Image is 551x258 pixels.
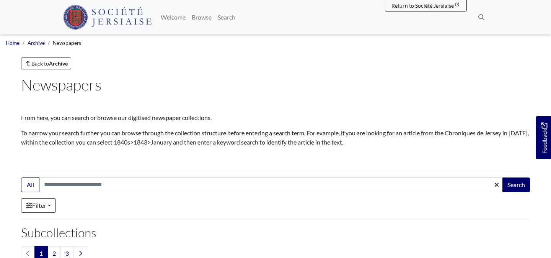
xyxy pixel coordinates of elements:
button: Search [502,177,530,192]
a: Home [6,40,20,46]
span: Newspapers [53,40,81,46]
p: To narrow your search further you can browse through the collection structure before entering a s... [21,128,530,147]
a: Back toArchive [21,58,71,69]
a: Would you like to provide feedback? [536,116,551,159]
a: Browse [189,10,215,25]
a: Search [215,10,238,25]
h1: Newspapers [21,76,530,94]
a: Welcome [158,10,189,25]
a: Société Jersiaise logo [63,3,152,31]
span: Return to Société Jersiaise [391,2,454,9]
strong: Archive [49,60,68,67]
input: Search this collection... [39,177,503,192]
img: Société Jersiaise [63,5,152,30]
button: All [21,177,39,192]
p: From here, you can search or browse our digitised newspaper collections. [21,113,530,122]
span: Feedback [540,122,549,153]
a: Archive [28,40,45,46]
h2: Subcollections [21,225,530,240]
a: Filter [21,198,56,213]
